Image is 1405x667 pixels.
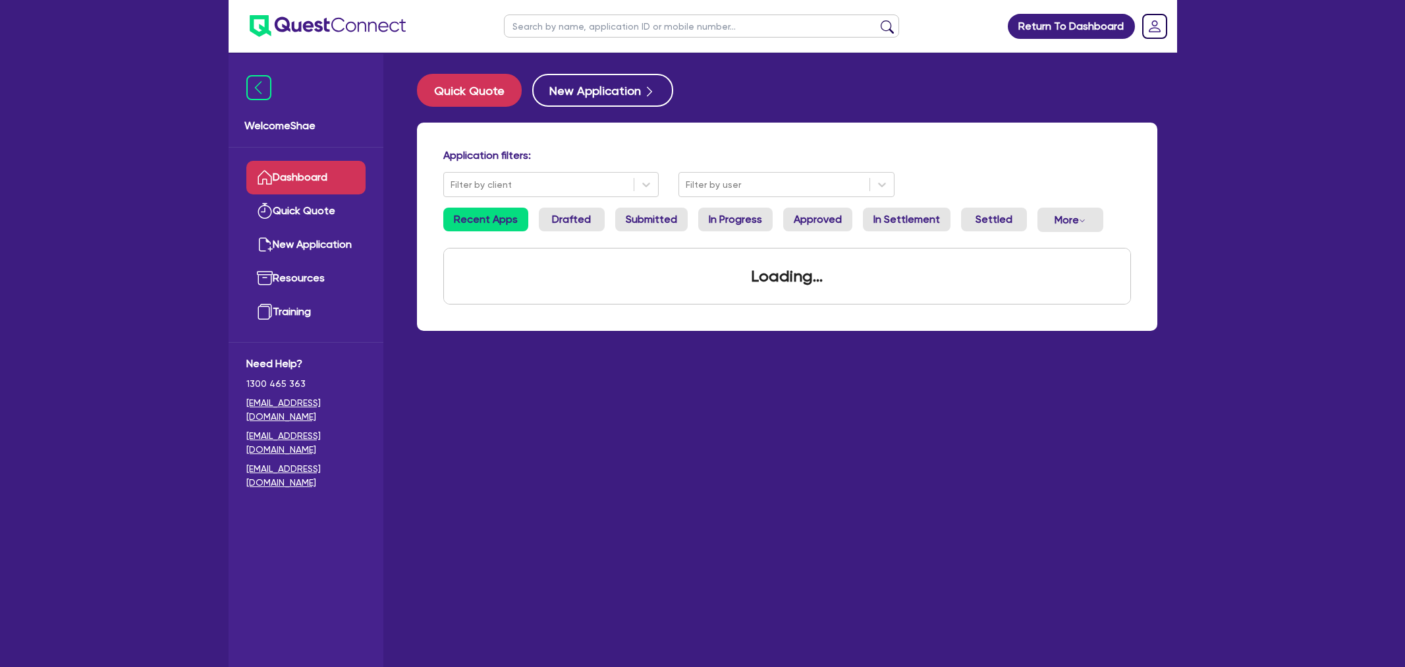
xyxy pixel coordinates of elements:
[532,74,673,107] button: New Application
[257,270,273,286] img: resources
[443,149,1131,161] h4: Application filters:
[257,203,273,219] img: quick-quote
[246,377,366,391] span: 1300 465 363
[1138,9,1172,43] a: Dropdown toggle
[615,208,688,231] a: Submitted
[246,356,366,372] span: Need Help?
[246,161,366,194] a: Dashboard
[246,396,366,424] a: [EMAIL_ADDRESS][DOMAIN_NAME]
[863,208,950,231] a: In Settlement
[504,14,899,38] input: Search by name, application ID or mobile number...
[417,74,532,107] a: Quick Quote
[246,262,366,295] a: Resources
[257,304,273,320] img: training
[246,429,366,457] a: [EMAIL_ADDRESS][DOMAIN_NAME]
[246,194,366,228] a: Quick Quote
[246,462,366,490] a: [EMAIL_ADDRESS][DOMAIN_NAME]
[539,208,605,231] a: Drafted
[961,208,1027,231] a: Settled
[250,15,406,37] img: quest-connect-logo-blue
[246,75,271,100] img: icon-menu-close
[244,118,368,134] span: Welcome Shae
[417,74,522,107] button: Quick Quote
[246,228,366,262] a: New Application
[1037,208,1103,232] button: Dropdown toggle
[735,248,839,304] div: Loading...
[246,295,366,329] a: Training
[443,208,528,231] a: Recent Apps
[1008,14,1135,39] a: Return To Dashboard
[257,237,273,252] img: new-application
[698,208,773,231] a: In Progress
[783,208,852,231] a: Approved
